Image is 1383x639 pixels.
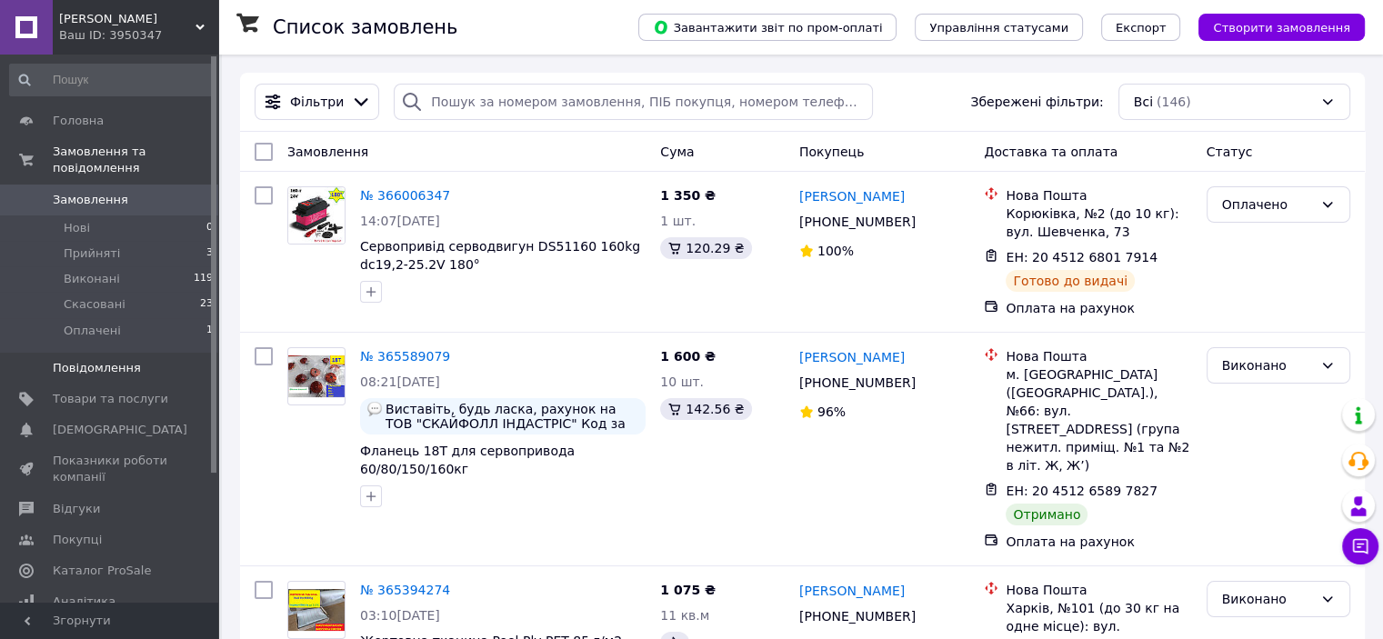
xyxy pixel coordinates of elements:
a: № 366006347 [360,188,450,203]
span: ЕН: 20 4512 6801 7914 [1006,250,1158,265]
a: [PERSON_NAME] [799,348,905,366]
div: м. [GEOGRAPHIC_DATA] ([GEOGRAPHIC_DATA].), №66: вул. [STREET_ADDRESS] (група нежитл. приміщ. №1 т... [1006,365,1191,474]
span: 0 [206,220,213,236]
span: Замовлення [287,145,368,159]
img: Фото товару [288,187,345,244]
div: 142.56 ₴ [660,398,751,420]
span: Показники роботи компанії [53,453,168,485]
span: Відгуки [53,501,100,517]
span: Експорт [1116,21,1167,35]
button: Завантажити звіт по пром-оплаті [638,14,897,41]
span: 1 350 ₴ [660,188,716,203]
span: Покупець [799,145,864,159]
span: Повідомлення [53,360,141,376]
div: [PHONE_NUMBER] [796,209,919,235]
span: Аналітика [53,594,115,610]
span: Скасовані [64,296,125,313]
span: Cума [660,145,694,159]
span: Головна [53,113,104,129]
span: ФОП Орищук Олександр Леонідович [59,11,195,27]
span: 23 [200,296,213,313]
span: Покупці [53,532,102,548]
input: Пошук за номером замовлення, ПІБ покупця, номером телефону, Email, номером накладної [394,84,873,120]
div: Оплата на рахунок [1006,299,1191,317]
span: Завантажити звіт по пром-оплаті [653,19,882,35]
span: Збережені фільтри: [970,93,1103,111]
span: Замовлення та повідомлення [53,144,218,176]
span: 1 075 ₴ [660,583,716,597]
span: 03:10[DATE] [360,608,440,623]
div: Виконано [1222,589,1313,609]
span: 1 [206,323,213,339]
div: [PHONE_NUMBER] [796,604,919,629]
div: 120.29 ₴ [660,237,751,259]
a: Фото товару [287,581,346,639]
span: 3 [206,245,213,262]
img: Фото товару [288,589,345,632]
div: Отримано [1006,504,1087,525]
span: [DEMOGRAPHIC_DATA] [53,422,187,438]
div: Ваш ID: 3950347 [59,27,218,44]
a: Фланець 18Т для сервопривода 60/80/150/160кг [360,444,575,476]
span: Управління статусами [929,21,1068,35]
span: Виставіть, будь ласка, рахунок на ТОВ "СКАЙФОЛЛ ІНДАСТРІС" Код за ЄДРПОУ 45141379 [386,402,638,431]
div: Нова Пошта [1006,347,1191,365]
span: Статус [1207,145,1253,159]
a: № 365589079 [360,349,450,364]
span: Нові [64,220,90,236]
span: 1 шт. [660,214,696,228]
a: Фото товару [287,186,346,245]
div: Нова Пошта [1006,186,1191,205]
span: 11 кв.м [660,608,709,623]
div: Оплата на рахунок [1006,533,1191,551]
a: [PERSON_NAME] [799,582,905,600]
div: Нова Пошта [1006,581,1191,599]
span: 14:07[DATE] [360,214,440,228]
span: ЕН: 20 4512 6589 7827 [1006,484,1158,498]
span: 08:21[DATE] [360,374,440,389]
span: Оплачені [64,323,121,339]
span: Створити замовлення [1213,21,1350,35]
div: Готово до видачі [1006,270,1135,292]
span: 10 шт. [660,374,704,389]
div: [PHONE_NUMBER] [796,370,919,395]
span: Доставка та оплата [984,145,1117,159]
img: Фото товару [288,355,345,398]
span: Товари та послуги [53,391,168,407]
span: 96% [817,404,846,419]
span: 100% [817,244,854,258]
span: Каталог ProSale [53,563,151,579]
span: 119 [194,271,213,287]
button: Експорт [1101,14,1181,41]
a: Створити замовлення [1180,19,1365,34]
button: Створити замовлення [1198,14,1365,41]
h1: Список замовлень [273,16,457,38]
button: Управління статусами [915,14,1083,41]
span: Виконані [64,271,120,287]
span: 1 600 ₴ [660,349,716,364]
span: Всі [1134,93,1153,111]
button: Чат з покупцем [1342,528,1378,564]
input: Пошук [9,64,215,96]
div: Корюківка, №2 (до 10 кг): вул. Шевченка, 73 [1006,205,1191,241]
a: [PERSON_NAME] [799,187,905,205]
div: Оплачено [1222,195,1313,215]
img: :speech_balloon: [367,402,382,416]
span: (146) [1157,95,1191,109]
span: Замовлення [53,192,128,208]
div: Виконано [1222,355,1313,375]
span: Фільтри [290,93,344,111]
a: № 365394274 [360,583,450,597]
a: Фото товару [287,347,346,405]
a: Сервопривід серводвигун DS51160 160kg dc19,2-25.2V 180° [360,239,640,272]
span: Прийняті [64,245,120,262]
